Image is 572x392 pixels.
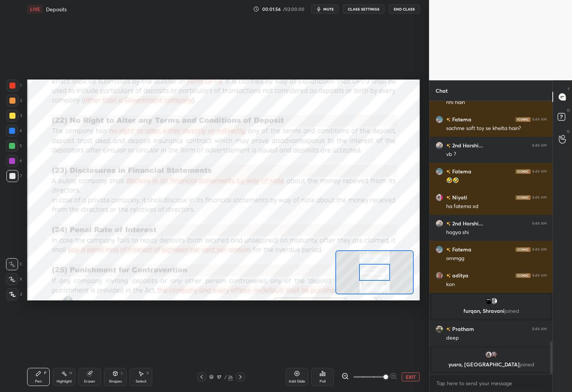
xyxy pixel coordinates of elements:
[69,371,72,375] div: H
[121,371,123,375] div: L
[6,258,22,270] div: C
[136,380,147,383] div: Select
[6,155,22,167] div: 6
[430,81,454,101] p: Chat
[228,374,233,380] div: 26
[27,5,43,14] div: LIVE
[6,125,22,137] div: 4
[320,380,326,383] div: Poll
[6,110,22,122] div: 3
[430,101,553,374] div: grid
[224,375,226,379] div: /
[402,372,420,381] button: EXIT
[57,380,72,383] div: Highlight
[323,6,334,12] span: mute
[567,86,570,92] p: T
[109,380,122,383] div: Shapes
[311,5,338,14] button: mute
[567,129,570,134] p: G
[215,375,223,379] div: 17
[6,170,22,182] div: 7
[147,371,149,375] div: S
[6,273,22,285] div: X
[84,380,95,383] div: Eraser
[6,80,21,92] div: 1
[46,6,67,13] h4: Deposits
[567,107,570,113] p: D
[343,5,384,14] button: CLASS SETTINGS
[44,371,46,375] div: P
[289,380,305,383] div: Add Slide
[6,95,22,107] div: 2
[6,140,22,152] div: 5
[6,288,22,300] div: Z
[389,5,420,14] button: End Class
[35,380,42,383] div: Pen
